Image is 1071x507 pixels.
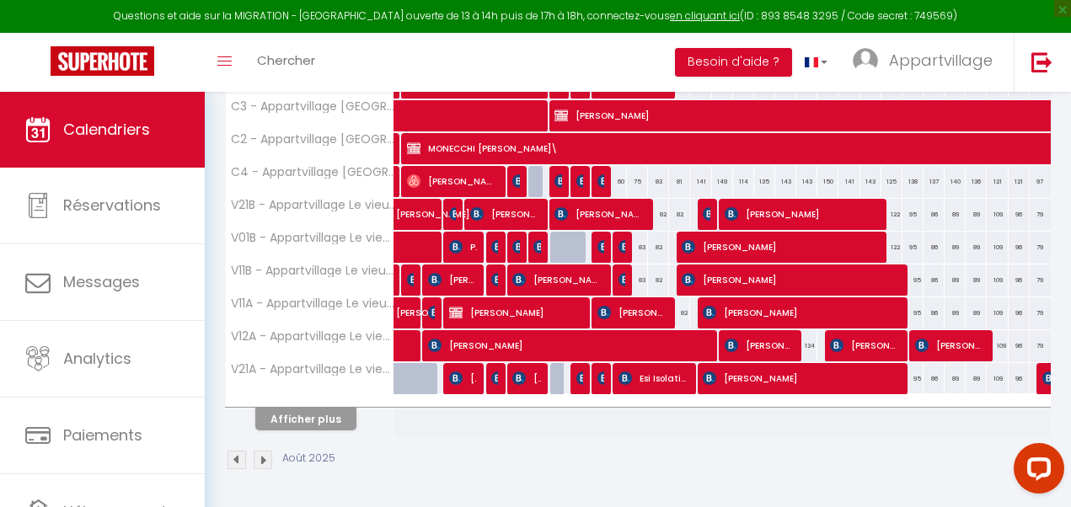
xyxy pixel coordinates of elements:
[703,198,710,230] span: [PERSON_NAME]
[648,166,669,197] div: 83
[619,264,625,296] span: [PERSON_NAME]
[619,231,625,263] span: [PERSON_NAME]
[945,264,966,296] div: 89
[282,451,335,467] p: Août 2025
[902,264,924,296] div: 95
[945,232,966,263] div: 89
[63,424,142,446] span: Paiements
[966,199,987,230] div: 89
[669,166,690,197] div: 81
[945,363,966,394] div: 89
[63,348,131,369] span: Analytics
[228,133,397,146] span: C2 - Appartvillage [GEOGRAPHIC_DATA] N°2
[228,100,397,113] span: C3 - Appartvillage [GEOGRAPHIC_DATA] N°3
[987,232,1008,263] div: 109
[576,362,583,394] span: [PERSON_NAME]
[733,166,754,197] div: 114
[554,165,561,197] span: [PERSON_NAME]
[257,51,315,69] span: Chercher
[51,46,154,76] img: Super Booking
[491,264,498,296] span: [PERSON_NAME]
[396,288,435,320] span: [PERSON_NAME] des Grottes
[725,329,795,361] span: [PERSON_NAME]
[966,232,987,263] div: 89
[881,199,902,230] div: 122
[703,362,899,394] span: [PERSON_NAME]
[902,363,924,394] div: 95
[228,199,397,211] span: V21B - Appartvillage Le vieux Vichy N°21B
[512,264,603,296] span: [PERSON_NAME]
[228,297,397,310] span: V11A - Appartvillage Le vieux Vichy N°11 A
[966,264,987,296] div: 89
[388,297,409,329] a: [PERSON_NAME] des Grottes
[627,166,648,197] div: 75
[902,297,924,328] div: 95
[670,8,740,23] a: en cliquant ici
[470,198,540,230] span: [PERSON_NAME]
[682,231,878,263] span: [PERSON_NAME]
[945,166,966,197] div: 140
[228,264,397,277] span: V11B - Appartvillage Le vieux Vichy N°11B
[449,362,477,394] span: [PERSON_NAME]
[924,166,945,197] div: 137
[987,297,1008,328] div: 109
[1030,199,1051,230] div: 79
[924,297,945,328] div: 86
[388,199,409,231] a: [PERSON_NAME]
[606,166,627,197] div: 60
[838,166,859,197] div: 141
[597,362,604,394] span: [PERSON_NAME]
[627,264,648,296] div: 83
[491,362,498,394] span: [PERSON_NAME]
[902,232,924,263] div: 95
[228,166,397,179] span: C4 - Appartvillage [GEOGRAPHIC_DATA] N°4
[1009,199,1030,230] div: 96
[1030,330,1051,361] div: 79
[1009,232,1030,263] div: 96
[255,408,356,430] button: Afficher plus
[597,231,604,263] span: [PERSON_NAME]
[881,166,902,197] div: 125
[576,165,583,197] span: [PERSON_NAME]
[830,329,900,361] span: [PERSON_NAME]
[228,330,397,343] span: V12A - Appartvillage Le vieux Vichy N°12 A
[966,297,987,328] div: 89
[966,363,987,394] div: 89
[619,362,688,394] span: Esi Isolatiom Esi Isolation
[924,264,945,296] div: 86
[428,264,477,296] span: [PERSON_NAME]
[1009,264,1030,296] div: 96
[924,199,945,230] div: 86
[597,296,667,328] span: [PERSON_NAME]
[648,232,669,263] div: 82
[712,166,733,197] div: 149
[228,363,397,376] span: V21A - Appartvillage Le vieux Vichy N°21 A
[244,33,328,92] a: Chercher
[889,50,993,71] span: Appartvillage
[924,232,945,263] div: 86
[669,297,690,328] div: 82
[554,198,645,230] span: [PERSON_NAME]
[775,166,796,197] div: 143
[881,232,902,263] div: 122
[449,231,477,263] span: Poliana Dervaux
[512,362,540,394] span: [PERSON_NAME]
[796,330,817,361] div: 134
[987,330,1008,361] div: 109
[840,33,1014,92] a: ... Appartvillage
[902,199,924,230] div: 95
[648,264,669,296] div: 82
[1009,166,1030,197] div: 121
[853,48,878,73] img: ...
[491,231,498,263] span: [PERSON_NAME]
[725,198,879,230] span: [PERSON_NAME]
[902,166,924,197] div: 138
[1030,264,1051,296] div: 79
[63,195,161,216] span: Réservations
[388,264,396,296] a: [PERSON_NAME]
[924,363,945,394] div: 86
[396,189,474,221] span: [PERSON_NAME]
[533,231,540,263] span: [PERSON_NAME]
[1009,330,1030,361] div: 96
